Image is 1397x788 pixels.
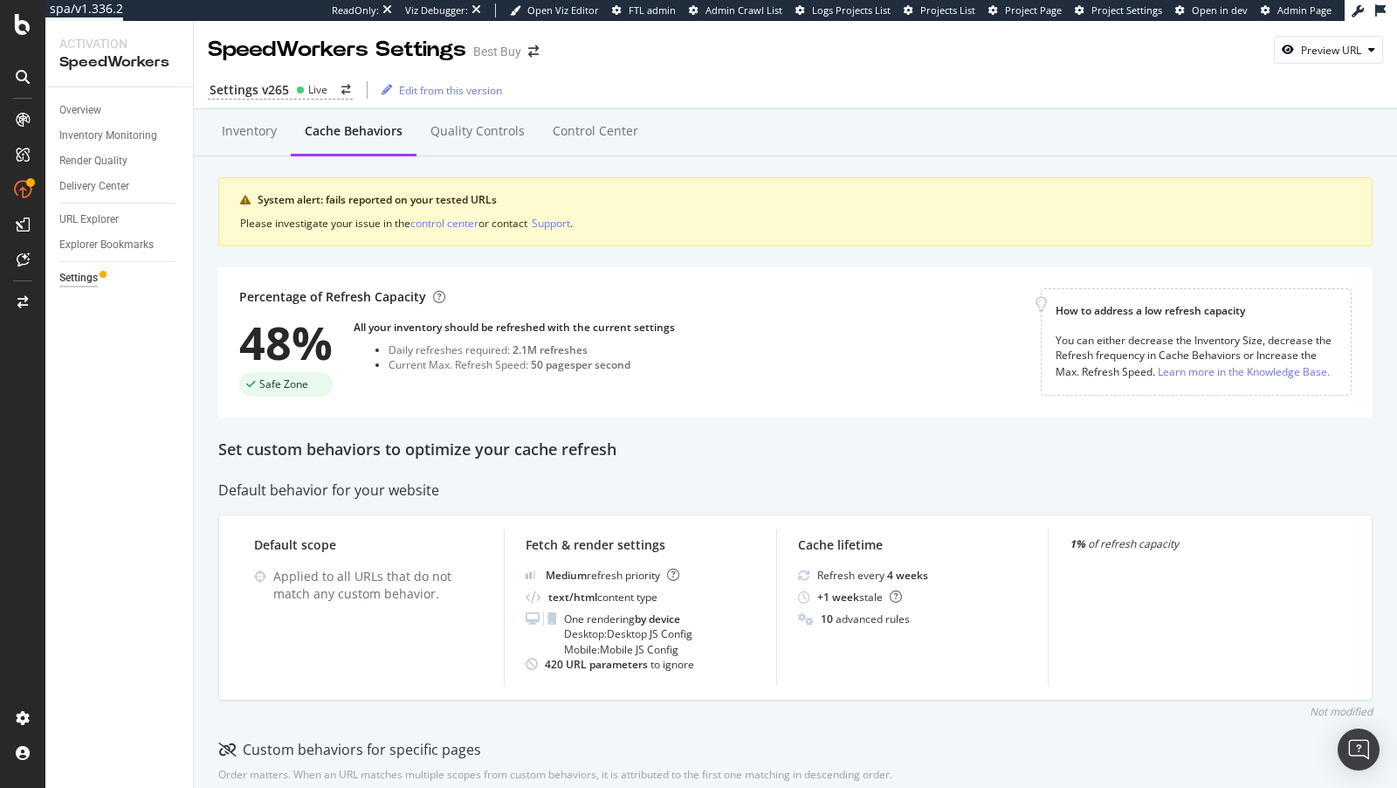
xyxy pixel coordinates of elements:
[546,568,679,583] div: refresh priority
[59,177,181,196] a: Delivery Center
[399,83,502,98] div: Edit from this version
[59,127,157,145] div: Inventory Monitoring
[208,35,466,65] div: SpeedWorkers Settings
[59,35,179,52] div: Activation
[59,211,119,229] div: URL Explorer
[531,357,630,372] div: 50 pages per second
[798,536,1027,554] div: Cache lifetime
[410,215,478,232] button: control center
[59,101,181,120] a: Overview
[239,288,445,306] div: Percentage of Refresh Capacity
[920,3,975,17] span: Projects List
[1310,704,1373,719] div: Not modified
[821,612,910,626] div: advanced rules
[375,76,502,104] button: Edit from this version
[210,81,289,99] div: Settings v265
[273,568,483,603] div: Applied to all URLs that do not match any custom behavior.
[410,216,478,231] div: control center
[389,357,675,372] div: Current Max. Refresh Speed:
[1175,3,1248,17] a: Open in dev
[430,122,525,140] div: Quality Controls
[218,767,892,782] div: Order matters. When an URL matches multiple scopes from custom behaviors, it is attributed to the...
[59,177,129,196] div: Delivery Center
[705,3,782,17] span: Admin Crawl List
[308,82,327,97] div: Live
[341,85,351,95] div: arrow-right-arrow-left
[548,590,657,605] div: content type
[564,612,692,656] div: One rendering Desktop: Desktop JS Config Mobile: Mobile JS Config
[305,122,403,140] div: Cache behaviors
[59,269,181,287] a: Settings
[473,43,521,60] div: Best Buy
[1158,363,1330,381] a: Learn more in the Knowledge Base.
[218,177,1373,246] div: warning banner
[635,612,680,626] b: by device
[240,215,1351,232] div: Please investigate your issue in the or contact .
[612,3,676,17] a: FTL admin
[817,590,859,605] b: + 1 week
[239,320,333,365] div: 48%
[1091,3,1162,17] span: Project Settings
[59,101,101,120] div: Overview
[513,342,588,357] div: 2.1M refreshes
[1056,303,1337,318] div: How to address a low refresh capacity
[59,52,179,73] div: SpeedWorkers
[887,568,928,583] b: 4 weeks
[546,568,587,583] b: Medium
[812,3,891,17] span: Logs Projects List
[904,3,975,17] a: Projects List
[1261,3,1332,17] a: Admin Page
[629,3,676,17] span: FTL admin
[1070,536,1298,551] div: of refresh capacity
[332,3,379,17] div: ReadOnly:
[527,3,599,17] span: Open Viz Editor
[218,740,481,760] div: Custom behaviors for specific pages
[59,211,181,229] a: URL Explorer
[59,127,181,145] a: Inventory Monitoring
[553,122,638,140] div: Control Center
[59,152,127,170] div: Render Quality
[1277,3,1332,17] span: Admin Page
[218,439,1373,461] div: Set custom behaviors to optimize your cache refresh
[59,236,154,254] div: Explorer Bookmarks
[817,568,928,583] div: Refresh every
[548,590,597,605] b: text/html
[526,570,536,579] img: j32suk7ufU7viAAAAAElFTkSuQmCC
[218,480,1373,501] div: Default behavior for your website
[817,590,902,605] div: stale
[689,3,782,17] a: Admin Crawl List
[988,3,1062,17] a: Project Page
[239,372,333,397] div: success label
[59,152,181,170] a: Render Quality
[354,320,675,335] div: All your inventory should be refreshed with the current settings
[59,269,98,287] div: Settings
[259,379,308,390] span: Safe Zone
[59,236,181,254] a: Explorer Bookmarks
[532,215,570,232] button: Support
[821,612,833,626] b: 10
[254,536,483,554] div: Default scope
[532,216,570,231] div: Support
[1192,3,1248,17] span: Open in dev
[1005,3,1062,17] span: Project Page
[1338,729,1380,771] div: Open Intercom Messenger
[795,3,891,17] a: Logs Projects List
[528,45,539,58] div: arrow-right-arrow-left
[1070,536,1085,551] strong: 1%
[510,3,599,17] a: Open Viz Editor
[545,657,650,672] b: 420 URL parameters
[1274,36,1383,64] button: Preview URL
[258,192,1351,208] div: System alert: fails reported on your tested URLs
[389,342,675,357] div: Daily refreshes required:
[405,3,468,17] div: Viz Debugger:
[1056,333,1337,381] div: You can either decrease the Inventory Size, decrease the Refresh frequency in Cache Behaviors or ...
[1075,3,1162,17] a: Project Settings
[526,536,754,554] div: Fetch & render settings
[222,122,277,140] div: Inventory
[1301,43,1361,58] div: Preview URL
[545,657,694,672] div: to ignore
